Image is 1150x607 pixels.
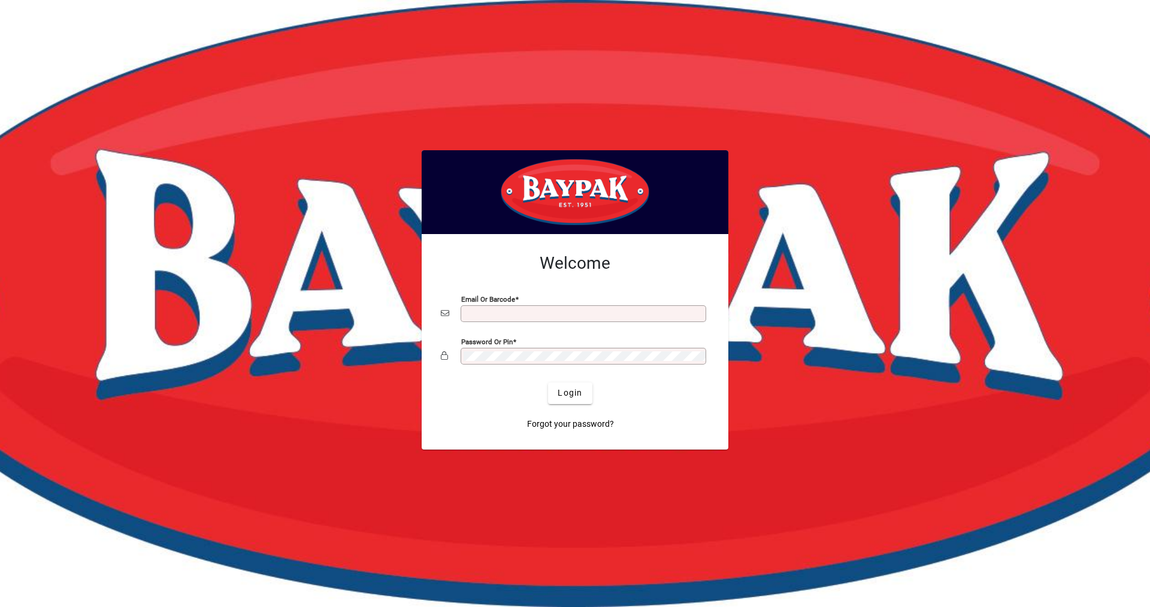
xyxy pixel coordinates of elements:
[558,387,582,399] span: Login
[527,418,614,430] span: Forgot your password?
[441,253,709,274] h2: Welcome
[461,295,515,303] mat-label: Email or Barcode
[548,383,592,404] button: Login
[461,337,513,345] mat-label: Password or Pin
[522,414,619,435] a: Forgot your password?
